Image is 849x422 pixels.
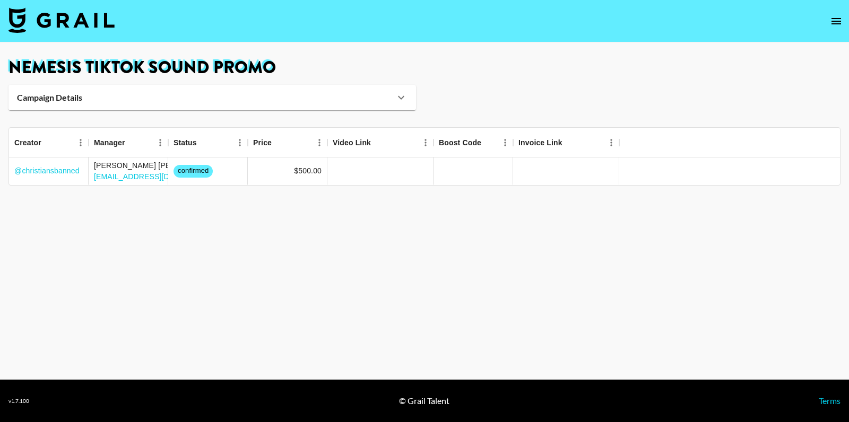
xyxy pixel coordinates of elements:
button: Sort [41,135,56,150]
div: Invoice Link [513,128,619,157]
div: Video Link [333,128,371,157]
a: [EMAIL_ADDRESS][DOMAIN_NAME] [94,172,222,181]
span: confirmed [174,166,213,176]
div: Invoice Link [518,128,562,157]
button: Menu [152,135,168,151]
button: Menu [232,135,248,151]
div: Manager [89,128,168,157]
div: Manager [94,128,125,157]
div: Video Link [327,128,434,157]
button: Menu [497,135,513,151]
div: © Grail Talent [399,395,449,406]
div: Creator [14,128,41,157]
div: Status [168,128,248,157]
div: Status [174,128,197,157]
button: open drawer [826,11,847,32]
button: Sort [371,135,386,150]
div: Price [248,128,327,157]
div: Price [253,128,272,157]
button: Sort [272,135,287,150]
h1: Nemesis TikTok Sound Promo [8,59,841,76]
div: Boost Code [434,128,513,157]
button: Sort [562,135,577,150]
div: $500.00 [294,165,322,176]
button: Sort [125,135,140,150]
button: Menu [311,135,327,151]
button: Menu [73,135,89,151]
div: v 1.7.100 [8,398,29,405]
div: Boost Code [439,128,481,157]
a: Terms [819,395,841,406]
img: Grail Talent [8,7,115,33]
button: Sort [197,135,212,150]
div: [PERSON_NAME] [PERSON_NAME] [94,160,222,171]
div: Creator [9,128,89,157]
button: Menu [603,135,619,151]
a: @christiansbanned [14,165,80,176]
strong: Campaign Details [17,92,82,103]
div: Campaign Details [8,85,416,110]
button: Menu [418,135,434,151]
button: Sort [481,135,496,150]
